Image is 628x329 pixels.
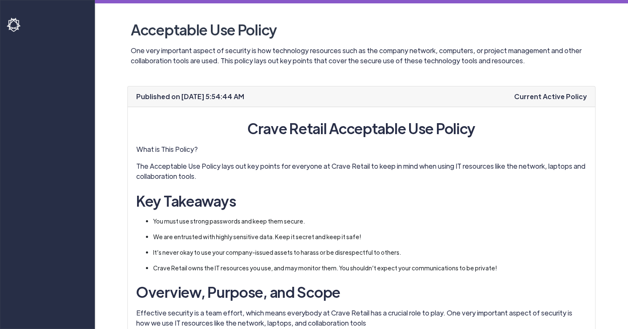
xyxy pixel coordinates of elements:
li: You must use strong passwords and keep them secure. [153,217,578,226]
img: havoc-shield-logo-white.png [7,18,22,32]
p: The Acceptable Use Policy lays out key points for everyone at Crave Retail to keep in mind when u... [136,161,587,181]
span: Published on [DATE] 5:54:44 AM [136,92,244,101]
iframe: Chat Widget [586,289,628,329]
span: Current Active Policy [514,92,587,101]
h2: Key Takeaways [136,188,587,213]
li: Crave Retail owns the IT resources you use, and may monitor them. You shouldn’t expect your commu... [153,264,578,272]
p: Effective security is a team effort, which means everybody at Crave Retail has a crucial role to ... [136,308,587,328]
li: We are entrusted with highly sensitive data. Keep it secret and keep it safe! [153,232,578,241]
h2: Overview, Purpose, and Scope [136,279,587,305]
li: It’s never okay to use your company-issued assets to harass or be disrespectful to others. [153,248,578,257]
h2: Crave Retail Acceptable Use Policy [136,116,587,141]
p: What is This Policy? [136,144,587,154]
h2: Acceptable Use Policy [127,17,596,42]
p: One very important aspect of security is how technology resources such as the company network, co... [131,46,596,66]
